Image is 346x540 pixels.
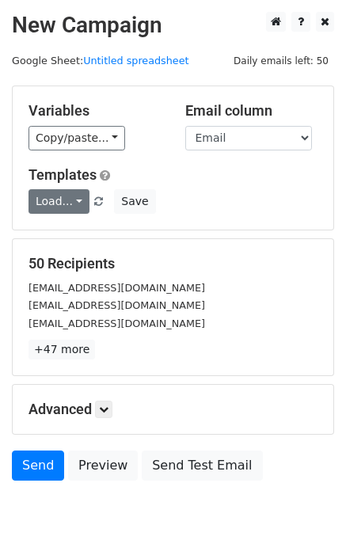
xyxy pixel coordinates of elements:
[29,282,205,294] small: [EMAIL_ADDRESS][DOMAIN_NAME]
[29,102,162,120] h5: Variables
[29,255,317,272] h5: 50 Recipients
[29,318,205,329] small: [EMAIL_ADDRESS][DOMAIN_NAME]
[68,451,138,481] a: Preview
[228,52,334,70] span: Daily emails left: 50
[12,55,189,67] small: Google Sheet:
[142,451,262,481] a: Send Test Email
[228,55,334,67] a: Daily emails left: 50
[29,340,95,359] a: +47 more
[12,12,334,39] h2: New Campaign
[29,166,97,183] a: Templates
[29,299,205,311] small: [EMAIL_ADDRESS][DOMAIN_NAME]
[29,189,89,214] a: Load...
[267,464,346,540] iframe: Chat Widget
[29,401,317,418] h5: Advanced
[185,102,318,120] h5: Email column
[114,189,155,214] button: Save
[29,126,125,150] a: Copy/paste...
[83,55,188,67] a: Untitled spreadsheet
[12,451,64,481] a: Send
